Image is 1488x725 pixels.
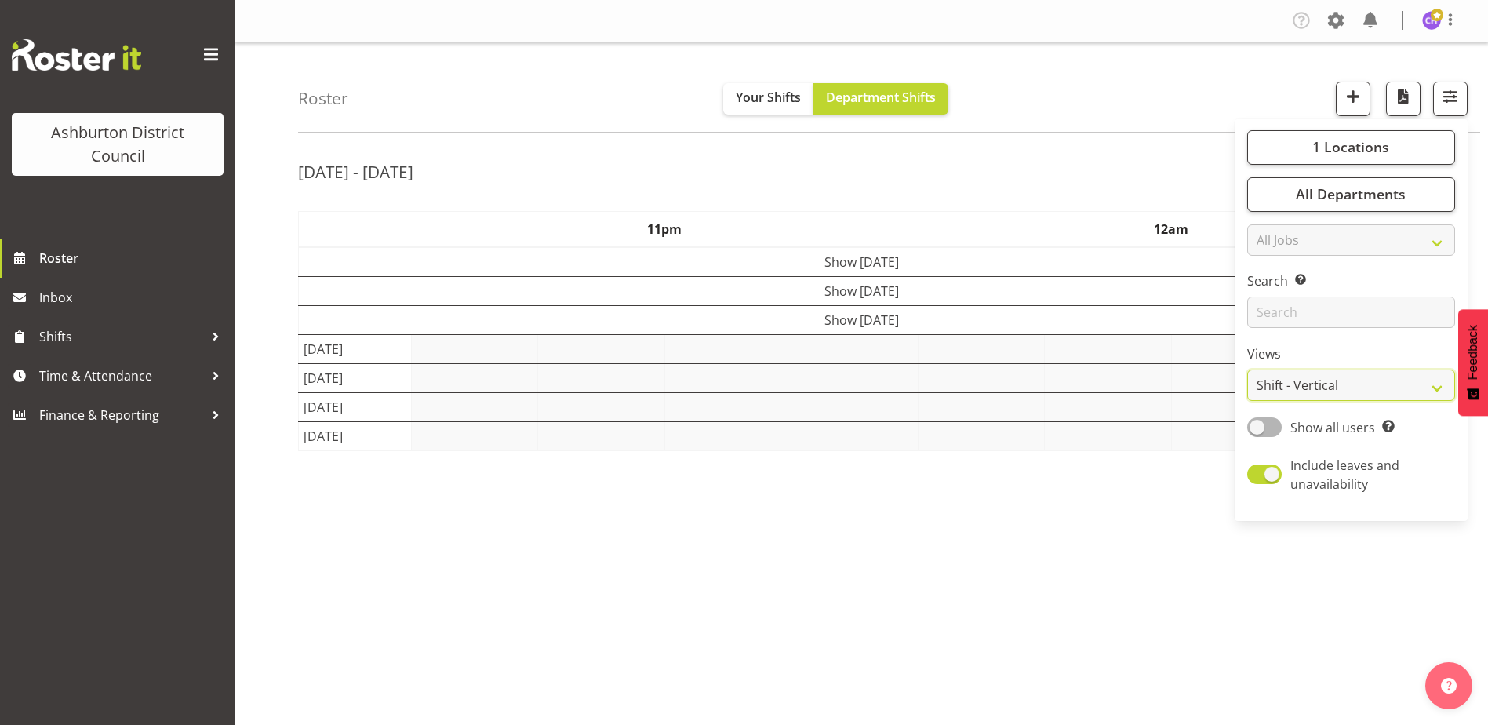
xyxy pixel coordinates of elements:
[723,83,813,115] button: Your Shifts
[299,392,412,421] td: [DATE]
[736,89,801,106] span: Your Shifts
[826,89,936,106] span: Department Shifts
[299,421,412,450] td: [DATE]
[1247,271,1455,290] label: Search
[12,39,141,71] img: Rosterit website logo
[299,276,1425,305] td: Show [DATE]
[39,403,204,427] span: Finance & Reporting
[1247,344,1455,363] label: Views
[39,286,227,309] span: Inbox
[1458,309,1488,416] button: Feedback - Show survey
[1296,184,1406,203] span: All Departments
[39,325,204,348] span: Shifts
[299,305,1425,334] td: Show [DATE]
[1290,419,1375,436] span: Show all users
[299,334,412,363] td: [DATE]
[1386,82,1421,116] button: Download a PDF of the roster according to the set date range.
[1312,137,1389,156] span: 1 Locations
[1441,678,1457,694] img: help-xxl-2.png
[298,89,348,107] h4: Roster
[1433,82,1468,116] button: Filter Shifts
[1247,297,1455,328] input: Search
[299,363,412,392] td: [DATE]
[27,121,208,168] div: Ashburton District Council
[39,246,227,270] span: Roster
[299,247,1425,277] td: Show [DATE]
[1290,457,1399,493] span: Include leaves and unavailability
[1422,11,1441,30] img: chalotter-hydes5348.jpg
[411,211,918,247] th: 11pm
[918,211,1424,247] th: 12am
[1466,325,1480,380] span: Feedback
[1247,177,1455,212] button: All Departments
[1336,82,1370,116] button: Add a new shift
[813,83,948,115] button: Department Shifts
[298,162,413,182] h2: [DATE] - [DATE]
[1247,130,1455,165] button: 1 Locations
[39,364,204,388] span: Time & Attendance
